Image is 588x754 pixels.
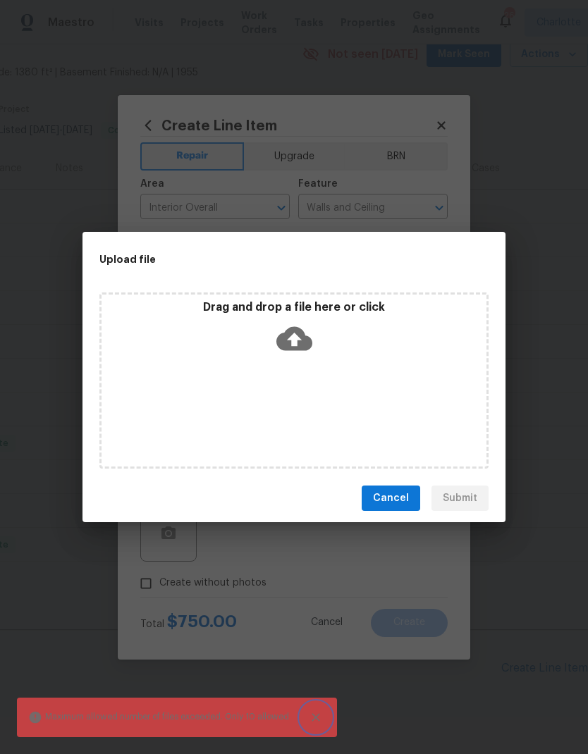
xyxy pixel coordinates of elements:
[362,486,420,512] button: Cancel
[99,252,425,267] h2: Upload file
[28,710,289,724] span: Maximum allowed number of files exceeded. Only 10 allowed
[102,300,486,315] p: Drag and drop a file here or click
[373,490,409,507] span: Cancel
[300,702,331,733] button: Close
